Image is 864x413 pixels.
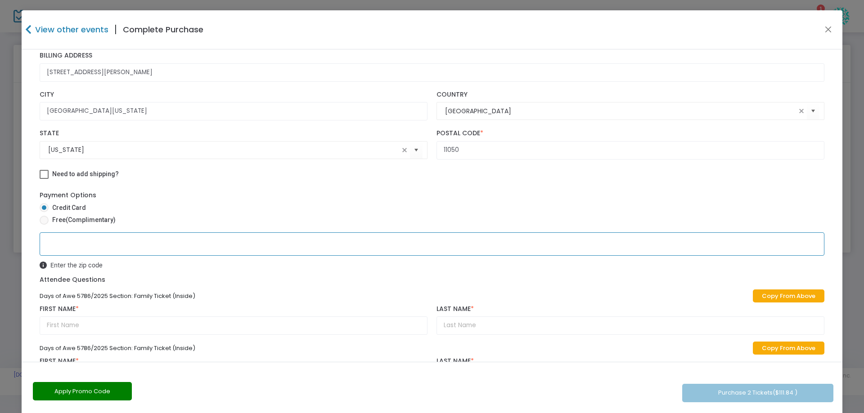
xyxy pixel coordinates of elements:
[436,316,824,335] input: Last Name
[40,316,427,335] input: First Name
[33,23,108,36] h4: View other events
[40,305,427,313] label: First Name
[40,261,824,270] span: Enter the zip code
[40,275,105,284] label: Attendee Questions
[40,52,824,60] label: Billing Address
[48,145,399,155] input: Select State
[823,24,834,36] button: Close
[123,23,203,36] h4: Complete Purchase
[40,292,195,300] span: Days of Awe 5786/2025 Section: Family Ticket (Inside)
[40,129,427,138] label: State
[753,289,824,302] a: Copy From Above
[436,357,824,365] label: Last Name
[40,357,427,365] label: First Name
[796,106,807,116] span: clear
[52,170,119,178] span: Need to add shipping?
[436,141,824,160] input: Postal Code
[399,145,410,155] span: clear
[40,233,824,276] iframe: Secure Credit Card Form
[40,63,824,82] input: Billing Address
[33,382,132,400] button: Apply Promo Code
[49,203,86,213] span: Credit Card
[49,215,116,225] span: Free
[753,342,824,355] a: Copy From Above
[807,102,819,120] button: Select
[66,216,116,223] span: (Complimentary)
[40,344,195,352] span: Days of Awe 5786/2025 Section: Family Ticket (Inside)
[436,305,824,313] label: Last Name
[436,129,824,138] label: Postal Code
[108,22,123,38] span: |
[40,102,427,120] input: City
[40,191,96,200] label: Payment Options
[436,91,824,99] label: Country
[40,91,427,99] label: City
[445,107,796,116] input: Select Country
[410,141,423,159] button: Select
